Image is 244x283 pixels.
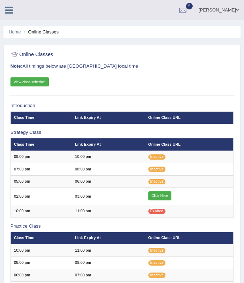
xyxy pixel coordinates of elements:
[145,232,234,244] th: Online Class URL
[148,248,166,253] span: Inactive
[72,138,145,151] th: Link Expiry At
[72,232,145,244] th: Link Expiry At
[10,232,72,244] th: Class Time
[72,163,145,175] td: 08:00 pm
[145,112,234,124] th: Online Class URL
[148,167,166,172] span: Inactive
[10,188,72,205] td: 02:00 pm
[10,103,234,108] h3: Introduction
[10,50,149,59] h2: Online Classes
[72,269,145,281] td: 07:00 pm
[10,163,72,175] td: 07:00 pm
[148,209,165,214] span: Expired
[10,63,23,69] b: Note:
[10,112,72,124] th: Class Time
[10,224,234,229] h3: Practice Class
[10,244,72,257] td: 10:00 pm
[145,138,234,151] th: Online Class URL
[10,205,72,217] td: 10:00 am
[22,29,59,35] li: Online Classes
[10,257,72,269] td: 08:00 pm
[10,64,234,69] h3: All timings below are [GEOGRAPHIC_DATA] local time
[148,191,171,200] a: Click Here
[72,175,145,188] td: 06:00 pm
[72,151,145,163] td: 10:00 pm
[10,151,72,163] td: 09:00 pm
[148,260,166,266] span: Inactive
[10,130,234,135] h3: Strategy Class
[148,179,166,184] span: Inactive
[9,29,21,35] a: Home
[186,3,193,9] span: 5
[72,244,145,257] td: 11:00 pm
[72,188,145,205] td: 03:00 pm
[10,269,72,281] td: 06:00 pm
[148,154,166,160] span: Inactive
[72,205,145,217] td: 11:00 am
[10,138,72,151] th: Class Time
[10,175,72,188] td: 05:00 pm
[72,257,145,269] td: 09:00 pm
[148,273,166,278] span: Inactive
[10,77,49,86] a: View class schedule
[72,112,145,124] th: Link Expiry At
